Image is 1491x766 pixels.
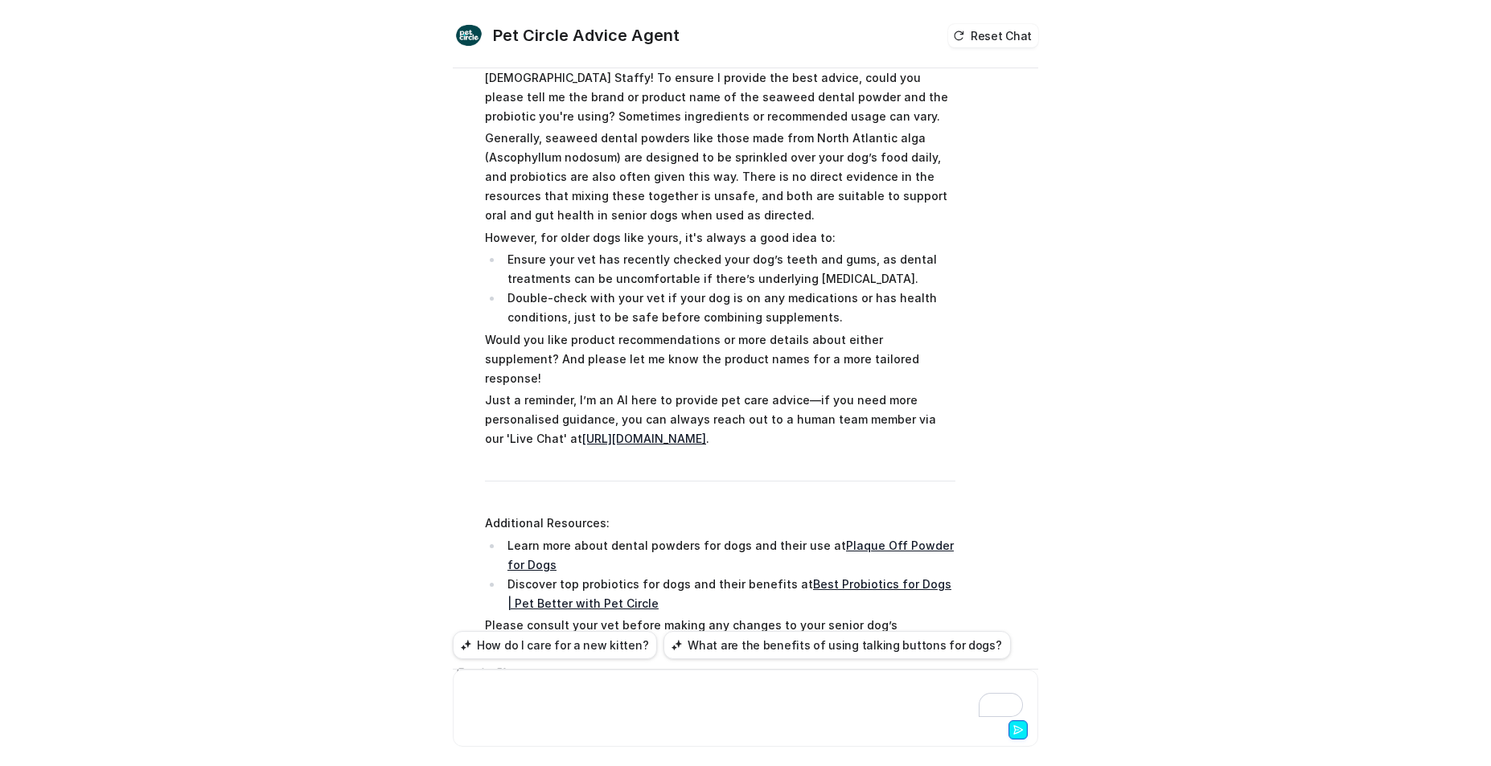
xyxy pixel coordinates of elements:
[453,631,657,659] button: How do I care for a new kitten?
[503,250,955,289] li: Ensure your vet has recently checked your dog’s teeth and gums, as dental treatments can be uncom...
[485,616,955,654] p: Please consult your vet before making any changes to your senior dog’s supplement routine.
[507,577,951,610] a: Best Probiotics for Dogs | Pet Better with Pet Circle
[493,24,680,47] h2: Pet Circle Advice Agent
[663,631,1010,659] button: What are the benefits of using talking buttons for dogs?
[503,536,955,575] li: Learn more about dental powders for dogs and their use at
[485,129,955,225] p: Generally, seaweed dental powders like those made from North Atlantic alga (Ascophyllum nodosum) ...
[457,680,1034,717] div: To enrich screen reader interactions, please activate Accessibility in Grammarly extension settings
[507,539,954,571] a: Plaque Off Powder for Dogs
[503,575,955,613] li: Discover top probiotics for dogs and their benefits at
[948,24,1038,47] button: Reset Chat
[485,330,955,388] p: Would you like product recommendations or more details about either supplement? And please let me...
[453,19,485,51] img: Widget
[485,228,955,248] p: However, for older dogs like yours, it's always a good idea to:
[485,514,955,533] p: Additional Resources:
[582,432,706,445] a: [URL][DOMAIN_NAME]
[485,49,955,126] p: Thanks for sharing details about your [DEMOGRAPHIC_DATA] [DEMOGRAPHIC_DATA] Staffy! To ensure I p...
[503,289,955,327] li: Double-check with your vet if your dog is on any medications or has health conditions, just to be...
[485,391,955,449] p: Just a reminder, I’m an AI here to provide pet care advice—if you need more personalised guidance...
